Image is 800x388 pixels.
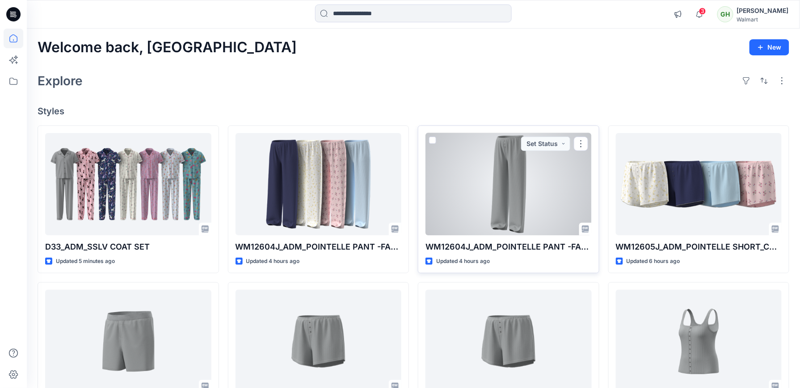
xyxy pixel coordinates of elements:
a: WM12604J_ADM_POINTELLE PANT -FAUX FLY & BUTTONS + PICOT_COLORWAY [236,133,402,235]
a: WM12605J_ADM_POINTELLE SHORT_COLORWAY [616,133,782,235]
a: WM12604J_ADM_POINTELLE PANT -FAUX FLY & BUTTONS + PICOT [425,133,592,235]
button: New [749,39,789,55]
h4: Styles [38,106,789,117]
h2: Explore [38,74,83,88]
div: [PERSON_NAME] [737,5,789,16]
p: WM12604J_ADM_POINTELLE PANT -FAUX FLY & BUTTONS + PICOT [425,241,592,253]
div: Walmart [737,16,789,23]
div: GH [717,6,733,22]
p: WM12604J_ADM_POINTELLE PANT -FAUX FLY & BUTTONS + PICOT_COLORWAY [236,241,402,253]
p: Updated 6 hours ago [627,257,680,266]
p: Updated 4 hours ago [436,257,490,266]
h2: Welcome back, [GEOGRAPHIC_DATA] [38,39,297,56]
p: D33_ADM_SSLV COAT SET [45,241,211,253]
a: D33_ADM_SSLV COAT SET [45,133,211,235]
span: 3 [699,8,706,15]
p: WM12605J_ADM_POINTELLE SHORT_COLORWAY [616,241,782,253]
p: Updated 5 minutes ago [56,257,115,266]
p: Updated 4 hours ago [246,257,300,266]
